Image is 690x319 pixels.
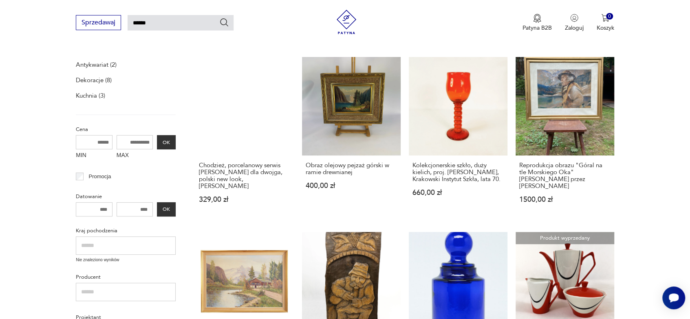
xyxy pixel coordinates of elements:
[334,10,359,34] img: Patyna - sklep z meblami i dekoracjami vintage
[195,57,294,219] a: Chodzież, porcelanowy serwis Elżbieta dla dwojga, polski new look, W. GórskiChodzież, porcelanowy...
[306,162,397,176] h3: Obraz olejowy pejzaż górski w ramie drewnianej
[597,24,614,32] p: Koszyk
[522,14,552,32] button: Patyna B2B
[565,24,584,32] p: Zaloguj
[565,14,584,32] button: Zaloguj
[76,273,176,282] p: Producent
[76,257,176,263] p: Nie znaleziono wyników
[533,14,541,23] img: Ikona medalu
[199,196,290,203] p: 329,00 zł
[76,149,112,162] label: MIN
[412,189,504,196] p: 660,00 zł
[76,74,112,86] a: Dekoracje (8)
[199,162,290,190] h3: Chodzież, porcelanowy serwis [PERSON_NAME] dla dwojga, polski new look, [PERSON_NAME]
[76,125,176,134] p: Cena
[219,17,229,27] button: Szukaj
[570,14,578,22] img: Ikonka użytkownika
[519,162,611,190] h3: Reprodukcja obrazu "Góral na tle Morskiego Oka" [PERSON_NAME] przez [PERSON_NAME]
[157,135,176,149] button: OK
[88,172,111,181] p: Promocja
[302,57,401,219] a: Obraz olejowy pejzaż górski w ramie drewnianejObraz olejowy pejzaż górski w ramie drewnianej400,0...
[522,14,552,32] a: Ikona medaluPatyna B2B
[522,24,552,32] p: Patyna B2B
[519,196,611,203] p: 1500,00 zł
[117,149,153,162] label: MAX
[157,202,176,216] button: OK
[662,286,685,309] iframe: Smartsupp widget button
[76,192,176,201] p: Datowanie
[516,57,614,219] a: Reprodukcja obrazu "Góral na tle Morskiego Oka" Stanisław Górski przez Henryk PadeReprodukcja obr...
[409,57,507,219] a: Kolekcjonerskie szkło, duży kielich, proj. Marian Gołogórski, Krakowski Instytut Szkła, lata 70.K...
[306,182,397,189] p: 400,00 zł
[601,14,609,22] img: Ikona koszyka
[76,20,121,26] a: Sprzedawaj
[76,15,121,30] button: Sprzedawaj
[606,13,613,20] div: 0
[597,14,614,32] button: 0Koszyk
[76,59,117,70] a: Antykwariat (2)
[76,90,105,101] a: Kuchnia (3)
[412,162,504,183] h3: Kolekcjonerskie szkło, duży kielich, proj. [PERSON_NAME], Krakowski Instytut Szkła, lata 70.
[76,226,176,235] p: Kraj pochodzenia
